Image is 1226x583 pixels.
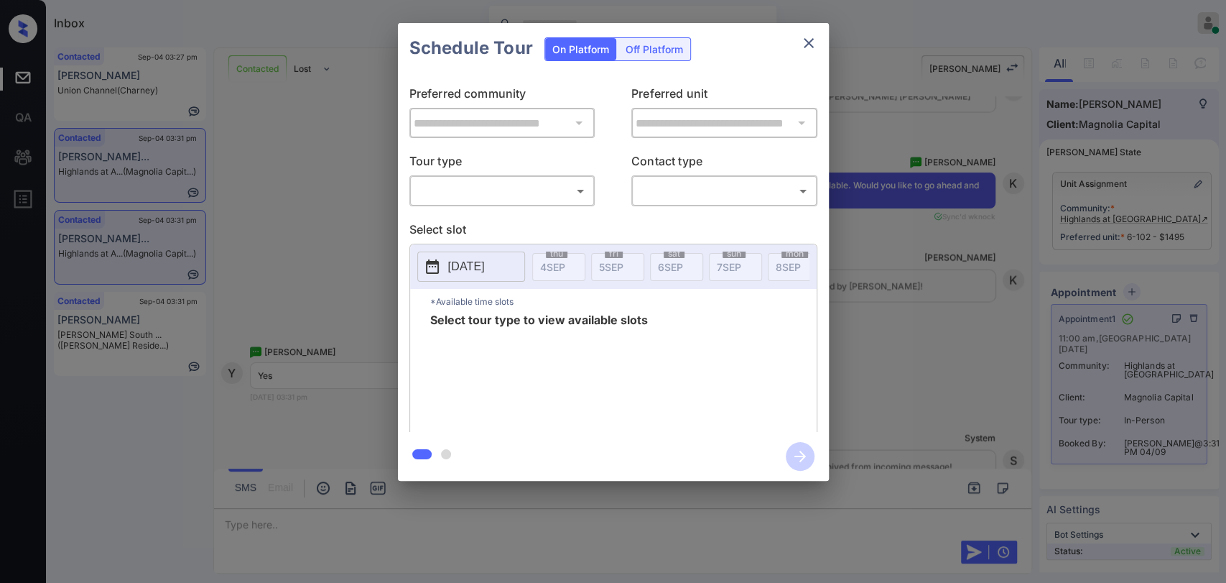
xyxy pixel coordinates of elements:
[545,38,616,60] div: On Platform
[409,152,595,175] p: Tour type
[398,23,544,73] h2: Schedule Tour
[448,258,485,275] p: [DATE]
[409,221,817,244] p: Select slot
[430,289,817,314] p: *Available time slots
[631,152,817,175] p: Contact type
[430,314,648,429] span: Select tour type to view available slots
[417,252,525,282] button: [DATE]
[409,85,595,108] p: Preferred community
[631,85,817,108] p: Preferred unit
[618,38,690,60] div: Off Platform
[794,29,823,58] button: close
